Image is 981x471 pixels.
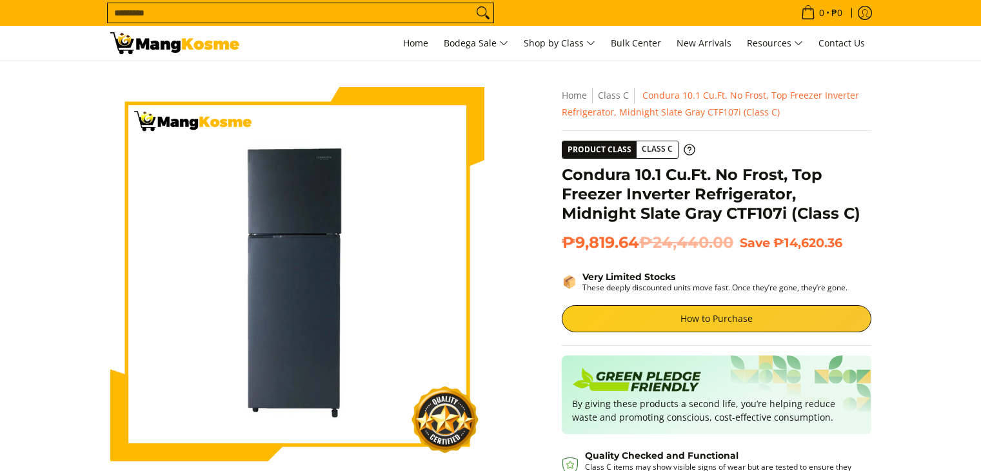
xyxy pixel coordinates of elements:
span: Condura 10.1 Cu.Ft. No Frost, Top Freezer Inverter Refrigerator, Midnight Slate Gray CTF107i (Cla... [562,89,859,118]
a: New Arrivals [670,26,738,61]
p: By giving these products a second life, you’re helping reduce waste and promoting conscious, cost... [572,397,861,424]
a: Home [562,89,587,101]
a: Home [397,26,435,61]
a: How to Purchase [562,305,871,332]
span: • [797,6,846,20]
span: Shop by Class [524,35,595,52]
span: Contact Us [818,37,865,49]
strong: Quality Checked and Functional [585,450,738,461]
a: Shop by Class [517,26,602,61]
span: Save [740,235,770,250]
img: Condura 10.1 Cu. Ft. Top Freezer Inverter Ref (Class C) l Mang Kosme [110,32,239,54]
img: Condura 10.1 Cu.Ft. No Frost, Top Freezer Inverter Refrigerator, Midnight Slate Gray CTF107i (Cla... [110,87,484,461]
a: Contact Us [812,26,871,61]
span: Bodega Sale [444,35,508,52]
p: These deeply discounted units move fast. Once they’re gone, they’re gone. [582,283,847,292]
h1: Condura 10.1 Cu.Ft. No Frost, Top Freezer Inverter Refrigerator, Midnight Slate Gray CTF107i (Cla... [562,165,871,223]
span: Class C [637,141,678,157]
span: ₱14,620.36 [773,235,842,250]
span: ₱9,819.64 [562,233,733,252]
span: Resources [747,35,803,52]
nav: Breadcrumbs [562,87,871,121]
strong: Very Limited Stocks [582,271,675,283]
span: Home [403,37,428,49]
span: New Arrivals [677,37,731,49]
img: Badge sustainability green pledge friendly [572,366,701,397]
span: Bulk Center [611,37,661,49]
a: Bulk Center [604,26,668,61]
span: ₱0 [829,8,844,17]
a: Product Class Class C [562,141,695,159]
nav: Main Menu [252,26,871,61]
del: ₱24,440.00 [639,233,733,252]
button: Search [473,3,493,23]
a: Bodega Sale [437,26,515,61]
span: 0 [817,8,826,17]
span: Product Class [562,141,637,158]
a: Resources [740,26,809,61]
a: Class C [598,89,629,101]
